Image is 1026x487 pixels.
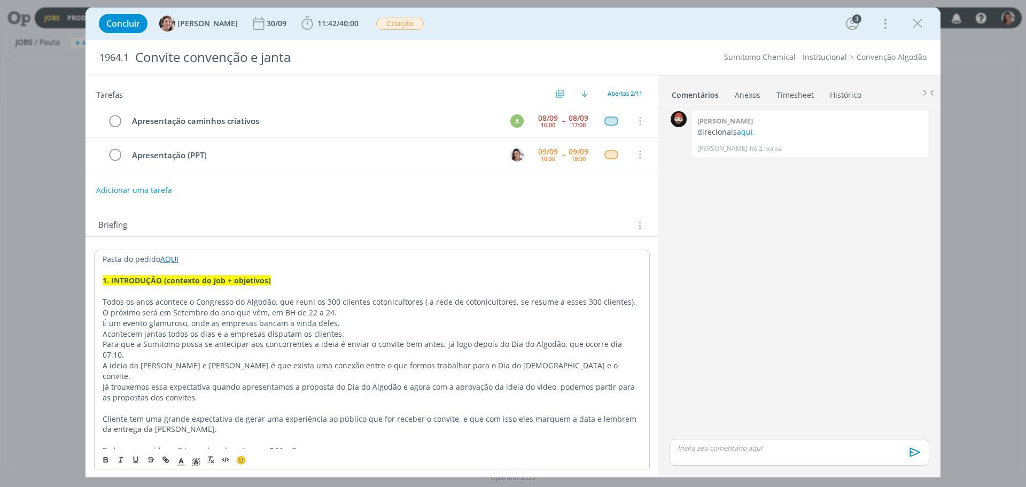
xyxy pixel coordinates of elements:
p: Todos os anos acontece o Congresso do Algodão, que reuni os 300 clientes cotonicultores ( a rede ... [103,297,641,307]
p: Podemos considerar 3 tamanhos de entregas: P,M e G. [103,445,641,456]
div: Apresentação caminhos criativos [127,114,500,128]
div: 09/09 [538,148,558,156]
a: Timesheet [776,85,814,101]
button: Adicionar uma tarefa [96,181,173,200]
span: Cor de Fundo [189,453,204,466]
span: Criação [376,18,424,30]
span: 11:42 [317,18,337,28]
a: Histórico [829,85,862,101]
div: dialog [85,7,941,477]
p: O próximo será em Setembro do ano que vêm, em BH de 22 a 24. [103,307,641,318]
p: Acontecem jantas todos os dias e a empresas disputam os clientes. [103,329,641,339]
div: 09/09 [569,148,588,156]
button: N [509,146,525,163]
a: Sumitomo Chemical - Institucional [724,52,847,62]
button: Concluir [99,14,147,33]
p: Pasta do pedido [103,254,641,265]
span: 1964.1 [99,52,129,64]
div: 16:00 [541,122,555,128]
div: Apresentação (PPT) [127,149,500,162]
div: 3 [852,14,861,24]
p: [PERSON_NAME] [697,144,748,153]
button: 11:42/40:00 [299,15,361,32]
div: 08/09 [538,114,558,122]
button: A[PERSON_NAME] [159,16,238,32]
a: Comentários [671,85,719,101]
a: aqui. [737,127,755,137]
span: Tarefas [96,87,123,100]
p: A ideia da [PERSON_NAME] e [PERSON_NAME] é que exista uma conexão entre o que formos trabalhar pa... [103,360,641,382]
img: A [159,16,175,32]
button: 🙂 [234,453,248,466]
div: Anexos [735,90,760,101]
span: Briefing [98,219,127,233]
div: 30/09 [267,20,289,27]
b: [PERSON_NAME] [697,116,753,126]
div: 17:00 [571,122,586,128]
div: 08/09 [569,114,588,122]
strong: 1. INTRODUÇÃO (contexto do job + objetivos) [103,275,271,285]
a: Convenção Algodão [857,52,927,62]
button: A [509,113,525,129]
div: 10:30 [541,156,555,161]
span: [PERSON_NAME] [177,20,238,27]
div: Convite convenção e janta [131,44,578,71]
p: É um evento glamuroso, onde as empresas bancam a vinda deles. [103,318,641,329]
span: 🙂 [236,454,246,465]
img: W [671,111,687,127]
p: Cliente tem uma grande expectativa de gerar uma experiência ao público que for receber o convite,... [103,414,641,435]
span: -- [562,117,565,125]
button: Criação [376,17,424,30]
span: Concluir [106,19,140,28]
span: Cor do Texto [174,453,189,466]
span: Abertas 2/11 [608,89,642,97]
span: -- [562,151,565,158]
div: A [510,114,524,128]
p: direcionais [697,127,923,137]
p: Para que a Sumitomo possa se antecipar aos concorrentes a ideia é enviar o convite bem antes, já ... [103,339,641,360]
p: Já trouxemos essa expectativa quando apresentamos a proposta do Dia do Algodão e agora com a apro... [103,382,641,403]
div: 18:00 [571,156,586,161]
img: arrow-down.svg [581,90,588,97]
a: AQUI [160,254,178,264]
img: N [510,148,524,161]
span: há 2 horas [750,144,781,153]
span: 40:00 [339,18,359,28]
button: 3 [844,15,861,32]
span: / [337,18,339,28]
